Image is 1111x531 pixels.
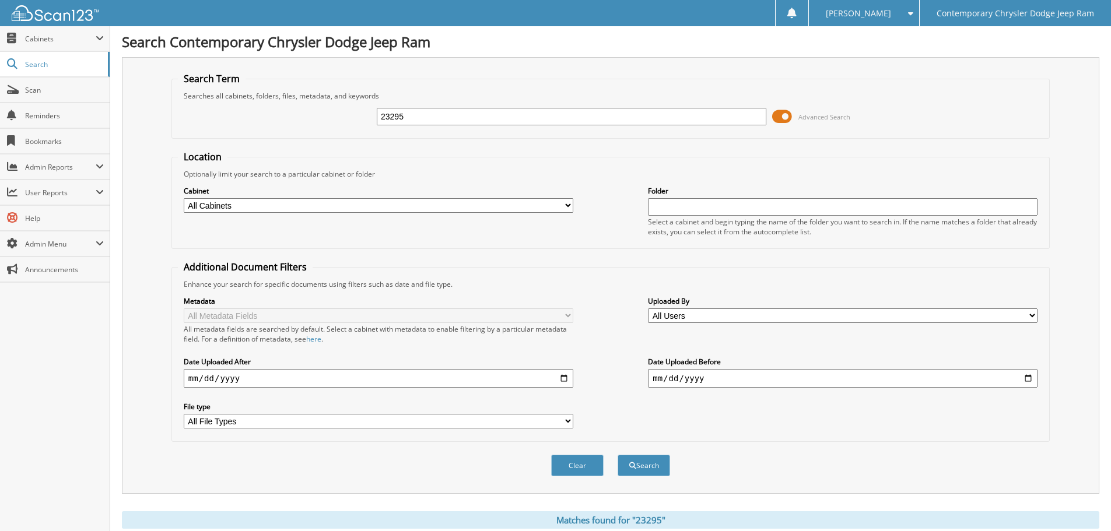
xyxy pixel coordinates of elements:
[12,5,99,21] img: scan123-logo-white.svg
[25,188,96,198] span: User Reports
[184,402,573,412] label: File type
[184,186,573,196] label: Cabinet
[178,91,1043,101] div: Searches all cabinets, folders, files, metadata, and keywords
[122,32,1099,51] h1: Search Contemporary Chrysler Dodge Jeep Ram
[826,10,891,17] span: [PERSON_NAME]
[178,72,246,85] legend: Search Term
[618,455,670,476] button: Search
[25,111,104,121] span: Reminders
[184,369,573,388] input: start
[122,511,1099,529] div: Matches found for "23295"
[25,239,96,249] span: Admin Menu
[648,369,1038,388] input: end
[25,162,96,172] span: Admin Reports
[184,324,573,344] div: All metadata fields are searched by default. Select a cabinet with metadata to enable filtering b...
[178,279,1043,289] div: Enhance your search for specific documents using filters such as date and file type.
[178,169,1043,179] div: Optionally limit your search to a particular cabinet or folder
[25,213,104,223] span: Help
[798,112,850,121] span: Advanced Search
[551,455,604,476] button: Clear
[937,10,1094,17] span: Contemporary Chrysler Dodge Jeep Ram
[25,265,104,275] span: Announcements
[178,261,313,273] legend: Additional Document Filters
[648,296,1038,306] label: Uploaded By
[184,296,573,306] label: Metadata
[184,357,573,367] label: Date Uploaded After
[25,59,102,69] span: Search
[648,217,1038,237] div: Select a cabinet and begin typing the name of the folder you want to search in. If the name match...
[306,334,321,344] a: here
[25,34,96,44] span: Cabinets
[178,150,227,163] legend: Location
[648,186,1038,196] label: Folder
[25,136,104,146] span: Bookmarks
[25,85,104,95] span: Scan
[648,357,1038,367] label: Date Uploaded Before
[1053,475,1111,531] iframe: Chat Widget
